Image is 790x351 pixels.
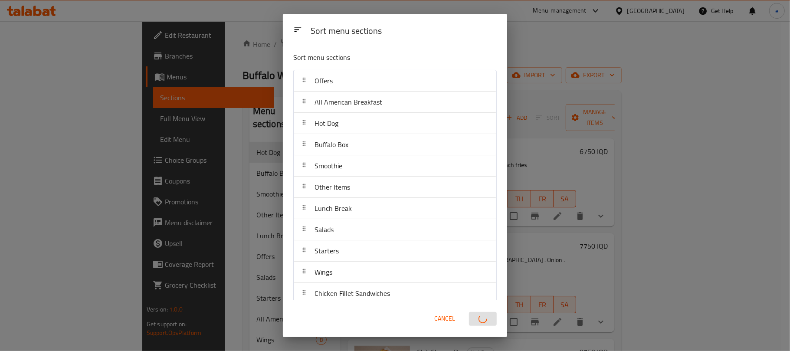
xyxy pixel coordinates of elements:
[294,219,496,240] div: Salads
[294,134,496,155] div: Buffalo Box
[294,198,496,219] div: Lunch Break
[315,266,332,279] span: Wings
[315,117,338,130] span: Hot Dog
[315,244,339,257] span: Starters
[294,92,496,113] div: All American Breakfast
[294,70,496,92] div: Offers
[315,74,333,87] span: Offers
[315,138,348,151] span: Buffalo Box
[315,180,350,194] span: Other Items
[294,262,496,283] div: Wings
[315,95,382,108] span: All American Breakfast
[294,283,496,304] div: Chicken Fillet Sandwiches
[307,22,500,41] div: Sort menu sections
[431,311,459,327] button: Cancel
[294,240,496,262] div: Starters
[294,177,496,198] div: Other Items
[315,159,342,172] span: Smoothie
[315,202,352,215] span: Lunch Break
[294,155,496,177] div: Smoothie
[294,113,496,134] div: Hot Dog
[434,313,455,324] span: Cancel
[315,287,390,300] span: Chicken Fillet Sandwiches
[293,52,455,63] p: Sort menu sections
[315,223,334,236] span: Salads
